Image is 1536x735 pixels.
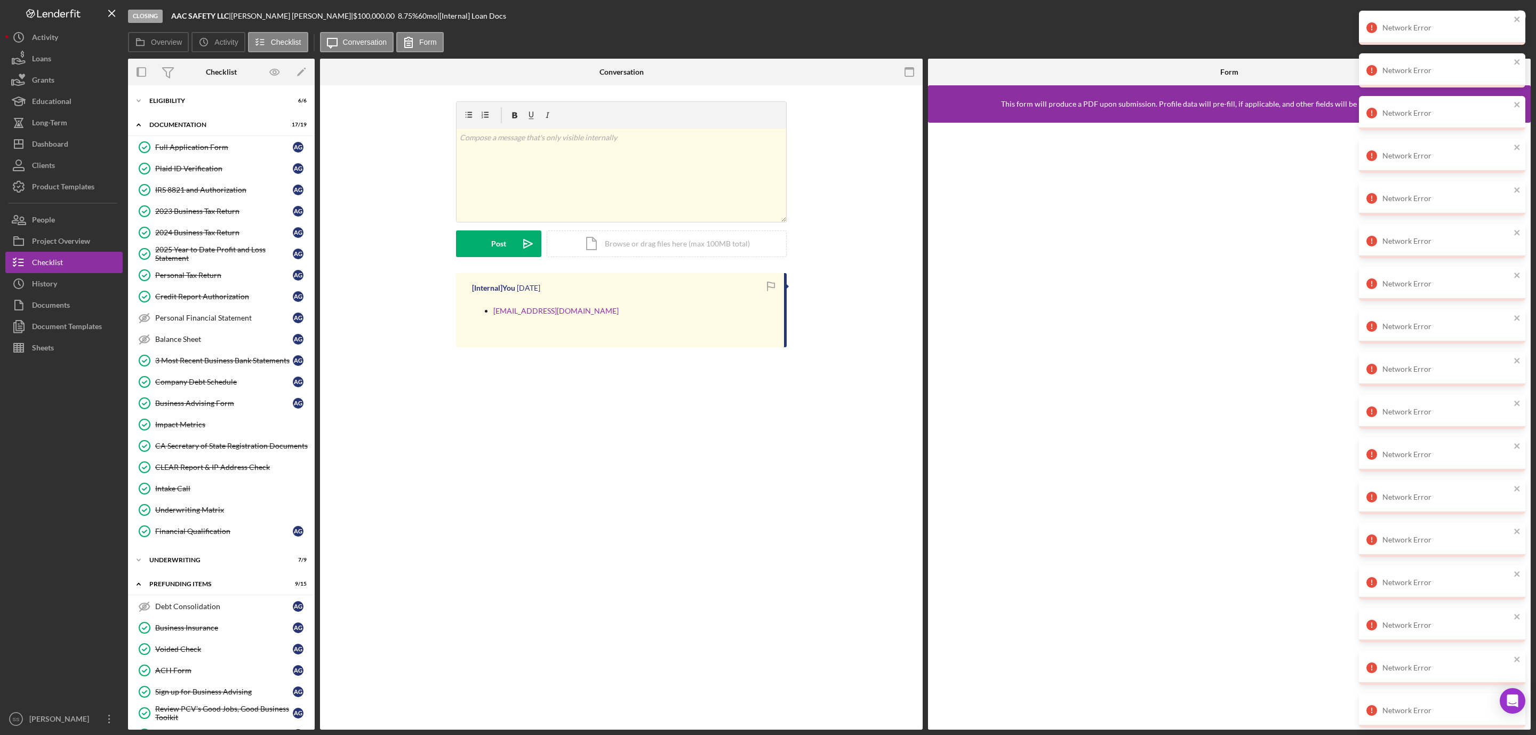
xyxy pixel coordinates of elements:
[1455,5,1507,27] div: Mark Complete
[155,292,293,301] div: Credit Report Authorization
[1500,688,1525,714] div: Open Intercom Messenger
[1514,612,1521,622] button: close
[293,622,303,633] div: A G
[155,602,293,611] div: Debt Consolidation
[155,527,293,536] div: Financial Qualification
[491,230,506,257] div: Post
[1514,484,1521,494] button: close
[171,12,231,20] div: |
[133,371,309,393] a: Company Debt ScheduleAG
[293,686,303,697] div: A G
[1382,322,1510,331] div: Network Error
[1444,5,1531,27] button: Mark Complete
[133,137,309,158] a: Full Application FormAG
[155,271,293,279] div: Personal Tax Return
[1514,399,1521,409] button: close
[206,68,237,76] div: Checklist
[155,442,309,450] div: CA Secretary of State Registration Documents
[133,307,309,329] a: Personal Financial StatementAG
[398,12,418,20] div: 8.75 %
[1382,621,1510,629] div: Network Error
[293,249,303,259] div: A G
[1382,23,1510,32] div: Network Error
[1514,527,1521,537] button: close
[155,143,293,151] div: Full Application Form
[214,38,238,46] label: Activity
[155,245,293,262] div: 2025 Year to Date Profit and Loss Statement
[133,681,309,702] a: Sign up for Business AdvisingAG
[517,284,540,292] time: 2025-08-19 17:45
[353,12,398,20] div: $100,000.00
[293,142,303,153] div: A G
[149,122,280,128] div: Documentation
[437,12,506,20] div: | [Internal] Loan Docs
[293,665,303,676] div: A G
[293,313,303,323] div: A G
[151,38,182,46] label: Overview
[1382,151,1510,160] div: Network Error
[271,38,301,46] label: Checklist
[133,243,309,265] a: 2025 Year to Date Profit and Loss StatementAG
[5,708,123,730] button: SS[PERSON_NAME]
[155,463,309,472] div: CLEAR Report & IP Address Check
[1382,237,1510,245] div: Network Error
[472,284,515,292] div: [Internal] You
[155,164,293,173] div: Plaid ID Verification
[133,478,309,499] a: Intake Call
[133,414,309,435] a: Impact Metrics
[155,484,309,493] div: Intake Call
[155,688,293,696] div: Sign up for Business Advising
[133,521,309,542] a: Financial QualificationAG
[1514,271,1521,281] button: close
[1382,450,1510,459] div: Network Error
[128,10,163,23] div: Closing
[1514,143,1521,153] button: close
[287,98,307,104] div: 6 / 6
[155,207,293,215] div: 2023 Business Tax Return
[493,306,619,315] a: [EMAIL_ADDRESS][DOMAIN_NAME]
[287,557,307,563] div: 7 / 9
[1220,68,1238,76] div: Form
[1382,493,1510,501] div: Network Error
[149,581,280,587] div: Prefunding Items
[1514,356,1521,366] button: close
[1514,655,1521,665] button: close
[1382,536,1510,544] div: Network Error
[293,334,303,345] div: A G
[293,291,303,302] div: A G
[155,314,293,322] div: Personal Financial Statement
[1382,66,1510,75] div: Network Error
[293,377,303,387] div: A G
[155,420,309,429] div: Impact Metrics
[149,557,280,563] div: Underwriting
[133,617,309,638] a: Business InsuranceAG
[133,286,309,307] a: Credit Report AuthorizationAG
[171,11,229,20] b: AAC SAFETY LLC
[293,185,303,195] div: A G
[343,38,387,46] label: Conversation
[133,660,309,681] a: ACH FormAG
[133,702,309,724] a: Review PCV's Good Jobs, Good Business ToolkitAG
[133,457,309,478] a: CLEAR Report & IP Address Check
[1382,664,1510,672] div: Network Error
